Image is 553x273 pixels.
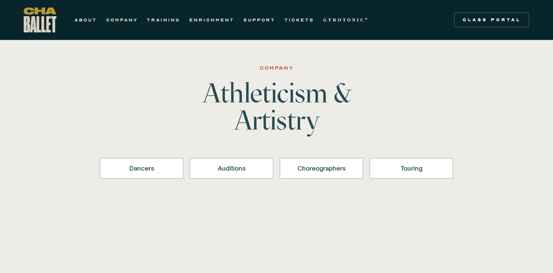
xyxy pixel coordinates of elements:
[280,158,363,179] a: Choreographers
[189,15,234,24] a: ENRICHMENT
[243,15,275,24] a: SUPPORT
[454,12,529,27] a: Class Portal
[199,164,264,173] div: Auditions
[147,15,180,24] a: TRAINING
[260,64,293,73] div: Company
[323,15,369,24] a: GYROTONIC®
[24,8,56,32] a: home
[159,79,394,134] h1: Athleticism & Artistry
[284,15,314,24] a: TICKETS
[289,164,354,173] div: Choreographers
[379,164,444,173] div: Touring
[323,17,365,23] strong: GYROTONIC
[369,158,453,179] a: Touring
[365,17,369,21] sup: ®
[109,164,174,173] div: Dancers
[106,15,138,24] a: COMPANY
[74,15,97,24] a: ABOUT
[459,17,525,23] div: Class Portal
[100,158,184,179] a: Dancers
[190,158,273,179] a: Auditions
